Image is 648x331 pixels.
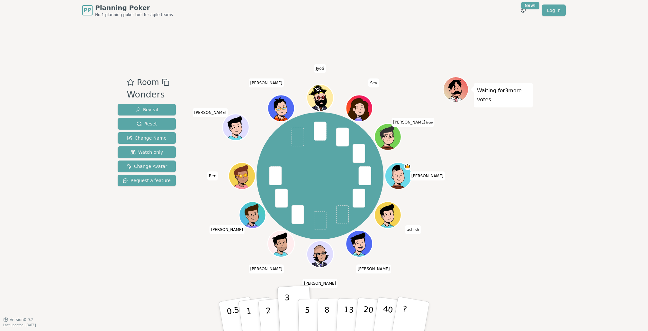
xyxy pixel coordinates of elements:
span: Click to change your name [368,78,379,87]
p: 3 [284,293,292,328]
div: Wonders [127,88,169,101]
button: Change Avatar [118,161,176,172]
span: Click to change your name [405,225,421,234]
span: No.1 planning poker tool for agile teams [95,12,173,17]
span: Version 0.9.2 [10,317,34,322]
button: Request a feature [118,175,176,186]
span: Click to change your name [209,225,245,234]
span: Change Avatar [126,163,167,170]
span: Watch only [130,149,163,155]
span: Click to change your name [392,117,434,126]
span: Click to change your name [302,279,338,288]
button: Click to change your avatar [375,124,400,149]
span: Click to change your name [314,64,326,73]
span: Request a feature [123,177,171,184]
span: Edward is the host [404,163,411,170]
span: Click to change your name [410,171,445,180]
span: Click to change your name [193,108,228,117]
span: Reset [137,121,157,127]
div: New! [521,2,539,9]
span: (you) [425,121,433,124]
span: Planning Poker [95,3,173,12]
button: Reveal [118,104,176,115]
span: Click to change your name [249,78,284,87]
span: PP [84,6,91,14]
button: Watch only [118,146,176,158]
span: Last updated: [DATE] [3,323,36,327]
span: Click to change your name [356,264,392,273]
p: Waiting for 3 more votes... [477,86,530,104]
button: Change Name [118,132,176,144]
a: Log in [542,5,566,16]
button: Reset [118,118,176,130]
button: Version0.9.2 [3,317,34,322]
span: Change Name [127,135,166,141]
span: Room [137,77,159,88]
button: Add as favourite [127,77,134,88]
a: PPPlanning PokerNo.1 planning poker tool for agile teams [82,3,173,17]
span: Click to change your name [249,264,284,273]
span: Click to change your name [207,171,218,180]
button: New! [517,5,529,16]
span: Reveal [135,106,158,113]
